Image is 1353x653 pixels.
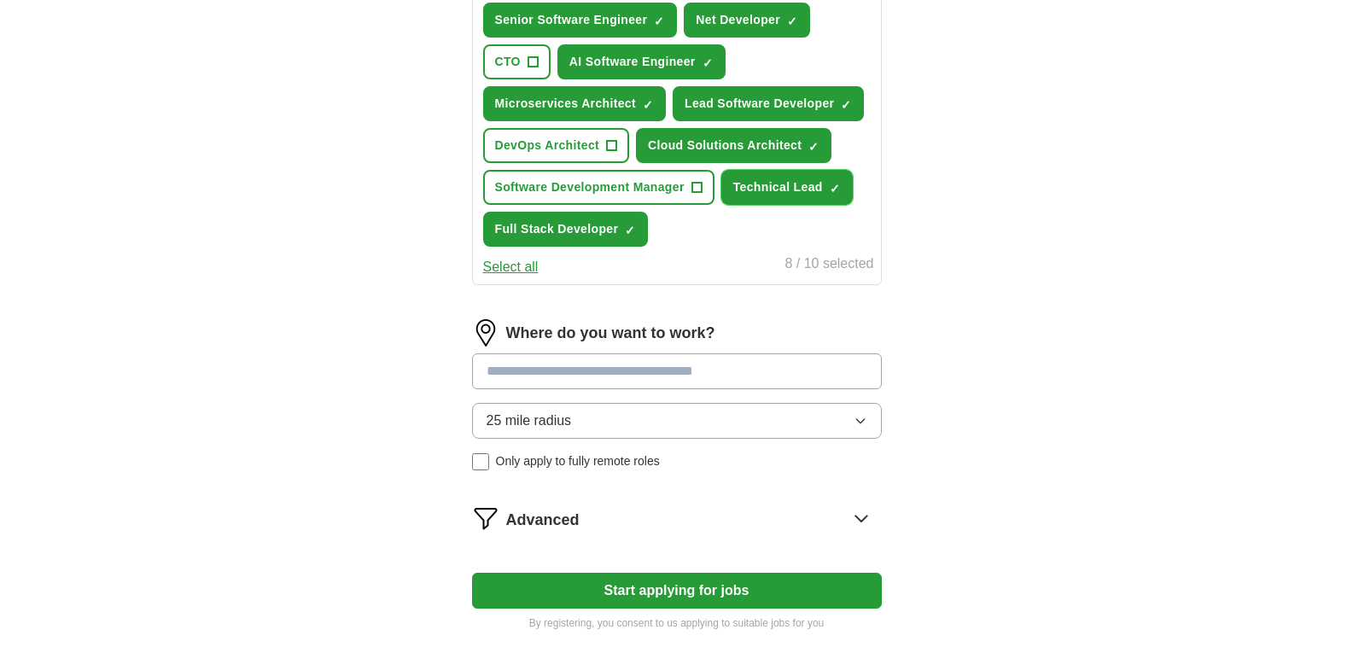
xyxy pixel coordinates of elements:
[506,509,580,532] span: Advanced
[830,182,840,195] span: ✓
[487,411,572,431] span: 25 mile radius
[684,3,810,38] button: Net Developer✓
[841,98,851,112] span: ✓
[483,257,539,277] button: Select all
[569,53,696,71] span: AI Software Engineer
[495,95,637,113] span: Microservices Architect
[495,53,521,71] span: CTO
[648,137,802,155] span: Cloud Solutions Architect
[721,170,853,205] button: Technical Lead✓
[483,86,667,121] button: Microservices Architect✓
[506,322,715,345] label: Where do you want to work?
[685,95,834,113] span: Lead Software Developer
[472,615,882,631] p: By registering, you consent to us applying to suitable jobs for you
[483,44,551,79] button: CTO
[557,44,726,79] button: AI Software Engineer✓
[636,128,831,163] button: Cloud Solutions Architect✓
[472,403,882,439] button: 25 mile radius
[625,224,635,237] span: ✓
[495,178,685,196] span: Software Development Manager
[673,86,864,121] button: Lead Software Developer✓
[496,452,660,470] span: Only apply to fully remote roles
[696,11,780,29] span: Net Developer
[733,178,823,196] span: Technical Lead
[495,11,648,29] span: Senior Software Engineer
[495,137,600,155] span: DevOps Architect
[472,319,499,347] img: location.png
[483,128,630,163] button: DevOps Architect
[643,98,653,112] span: ✓
[483,170,714,205] button: Software Development Manager
[784,254,873,277] div: 8 / 10 selected
[472,504,499,532] img: filter
[654,15,664,28] span: ✓
[703,56,713,70] span: ✓
[483,212,649,247] button: Full Stack Developer✓
[472,453,489,470] input: Only apply to fully remote roles
[483,3,678,38] button: Senior Software Engineer✓
[472,573,882,609] button: Start applying for jobs
[495,220,619,238] span: Full Stack Developer
[787,15,797,28] span: ✓
[808,140,819,154] span: ✓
